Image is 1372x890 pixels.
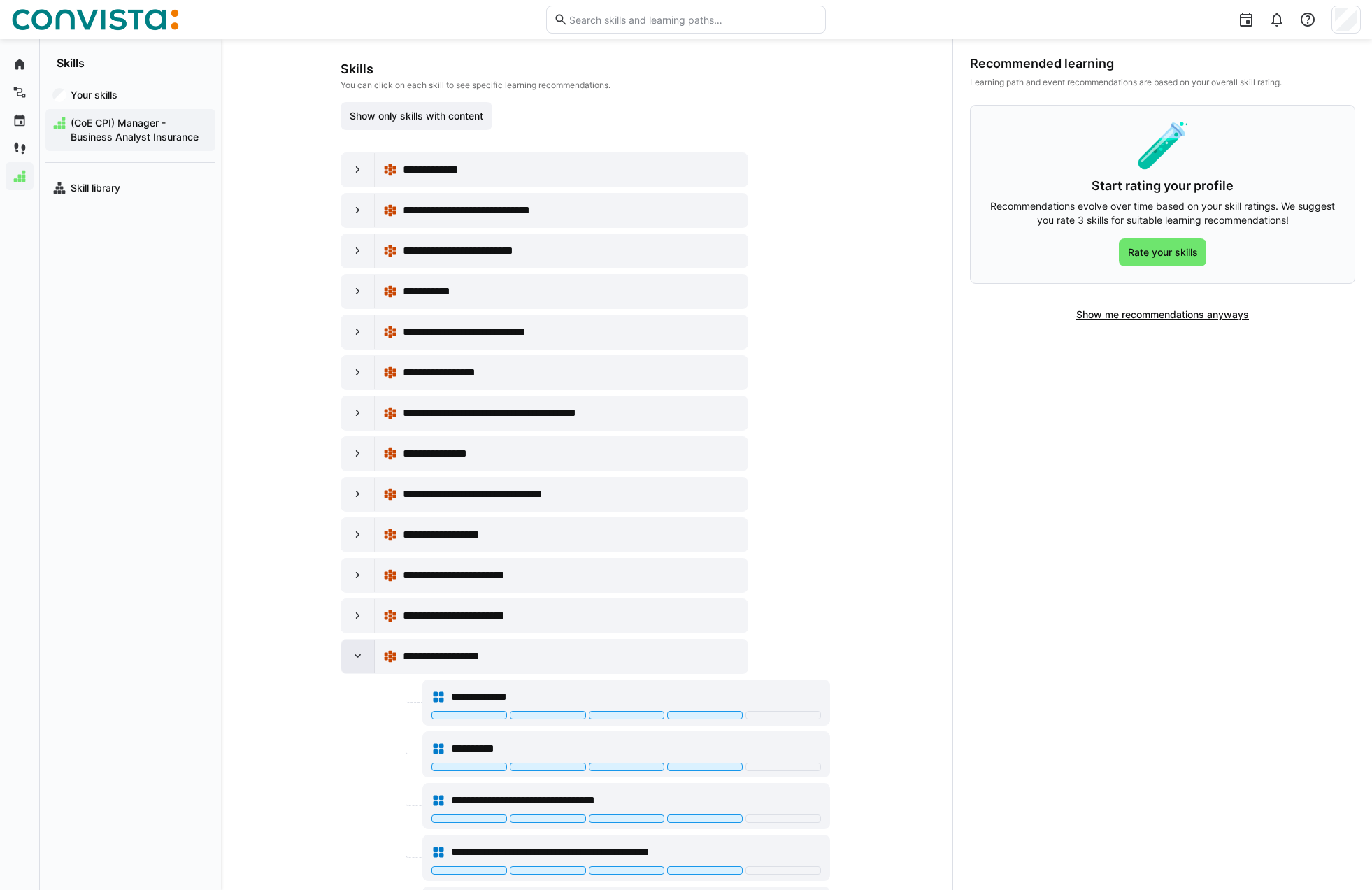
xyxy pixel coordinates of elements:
[1126,245,1200,259] span: Rate your skills
[341,102,492,130] button: Show only skills with content
[348,109,485,123] span: Show only skills with content
[970,77,1355,88] div: Learning path and event recommendations are based on your overall skill rating.
[69,116,208,144] span: (CoE CPI) Manager - Business Analyst Insurance
[987,122,1338,167] div: 🧪
[568,13,818,26] input: Search skills and learning paths…
[341,80,830,91] p: You can click on each skill to see specific learning recommendations.
[1119,238,1207,266] button: Rate your skills
[341,62,830,77] h3: Skills
[1074,308,1251,322] span: Show me recommendations anyways
[987,178,1338,194] h3: Start rating your profile
[970,56,1355,71] div: Recommended learning
[987,199,1338,227] p: Recommendations evolve over time based on your skill ratings. We suggest you rate 3 skills for su...
[1067,301,1258,329] button: Show me recommendations anyways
